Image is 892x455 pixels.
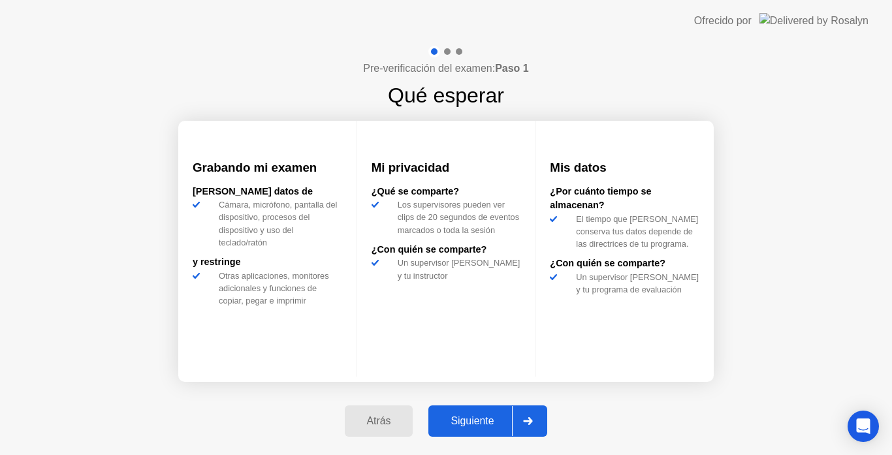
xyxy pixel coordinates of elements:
div: Un supervisor [PERSON_NAME] y tu programa de evaluación [571,271,699,296]
h4: Pre-verificación del examen: [363,61,528,76]
div: ¿Con quién se comparte? [372,243,521,257]
h3: Mis datos [550,159,699,177]
h3: Grabando mi examen [193,159,342,177]
img: Delivered by Rosalyn [759,13,868,28]
b: Paso 1 [495,63,529,74]
h1: Qué esperar [388,80,504,111]
div: Otras aplicaciones, monitores adicionales y funciones de copiar, pegar e imprimir [214,270,342,307]
div: Open Intercom Messenger [848,411,879,442]
div: Ofrecido por [694,13,752,29]
div: Un supervisor [PERSON_NAME] y tu instructor [392,257,521,281]
div: [PERSON_NAME] datos de [193,185,342,199]
div: Siguiente [432,415,512,427]
div: ¿Con quién se comparte? [550,257,699,271]
div: Los supervisores pueden ver clips de 20 segundos de eventos marcados o toda la sesión [392,198,521,236]
div: Atrás [349,415,409,427]
button: Atrás [345,405,413,437]
div: ¿Qué se comparte? [372,185,521,199]
div: Cámara, micrófono, pantalla del dispositivo, procesos del dispositivo y uso del teclado/ratón [214,198,342,249]
h3: Mi privacidad [372,159,521,177]
div: ¿Por cuánto tiempo se almacenan? [550,185,699,213]
div: y restringe [193,255,342,270]
button: Siguiente [428,405,547,437]
div: El tiempo que [PERSON_NAME] conserva tus datos depende de las directrices de tu programa. [571,213,699,251]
